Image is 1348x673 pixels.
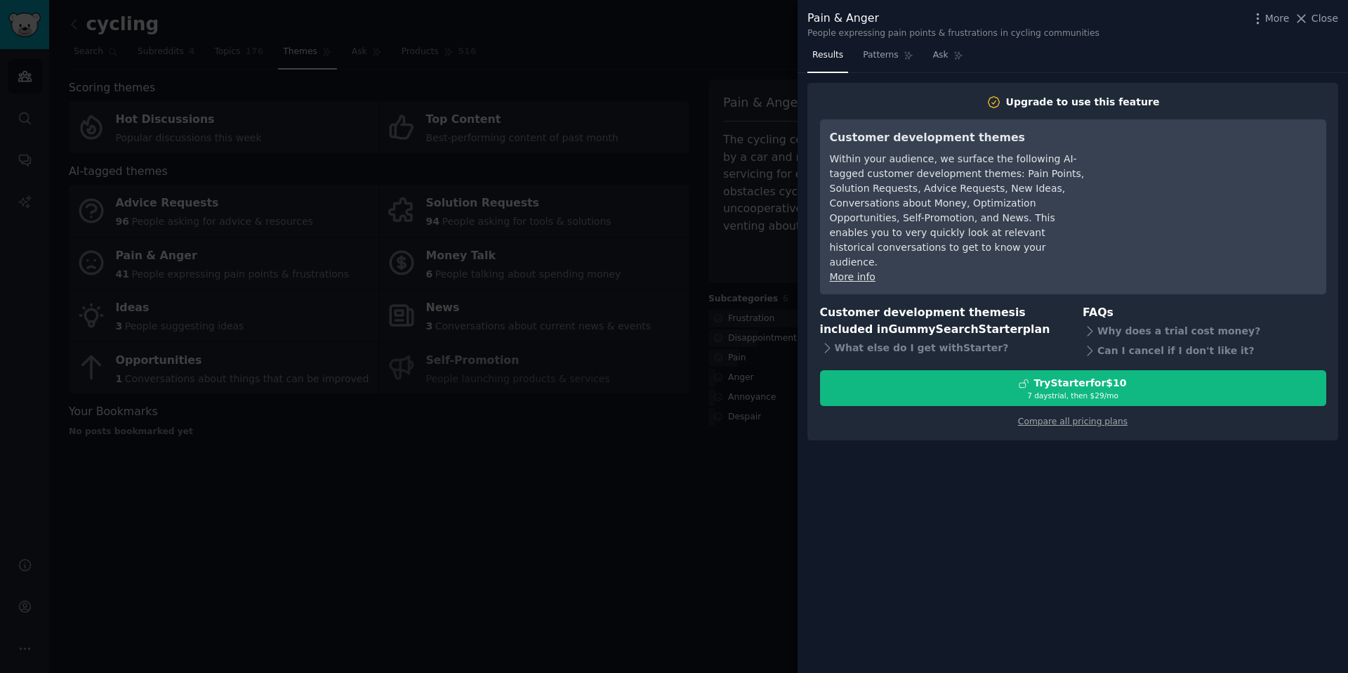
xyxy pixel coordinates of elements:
[1311,11,1338,26] span: Close
[821,391,1326,400] div: 7 days trial, then $ 29 /mo
[1018,417,1128,426] a: Compare all pricing plans
[807,10,1099,27] div: Pain & Anger
[1265,11,1290,26] span: More
[1006,95,1160,110] div: Upgrade to use this feature
[830,271,875,282] a: More info
[1106,129,1316,235] iframe: YouTube video player
[863,49,898,62] span: Patterns
[820,339,1064,358] div: What else do I get with Starter ?
[1294,11,1338,26] button: Close
[888,322,1022,336] span: GummySearch Starter
[928,44,968,73] a: Ask
[807,27,1099,40] div: People expressing pain points & frustrations in cycling communities
[1083,341,1326,360] div: Can I cancel if I don't like it?
[812,49,843,62] span: Results
[858,44,918,73] a: Patterns
[807,44,848,73] a: Results
[830,129,1086,147] h3: Customer development themes
[820,370,1326,406] button: TryStarterfor$107 daystrial, then $29/mo
[1250,11,1290,26] button: More
[933,49,949,62] span: Ask
[1033,376,1126,391] div: Try Starter for $10
[1083,304,1326,322] h3: FAQs
[1083,321,1326,341] div: Why does a trial cost money?
[830,152,1086,270] div: Within your audience, we surface the following AI-tagged customer development themes: Pain Points...
[820,304,1064,339] h3: Customer development themes is included in plan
